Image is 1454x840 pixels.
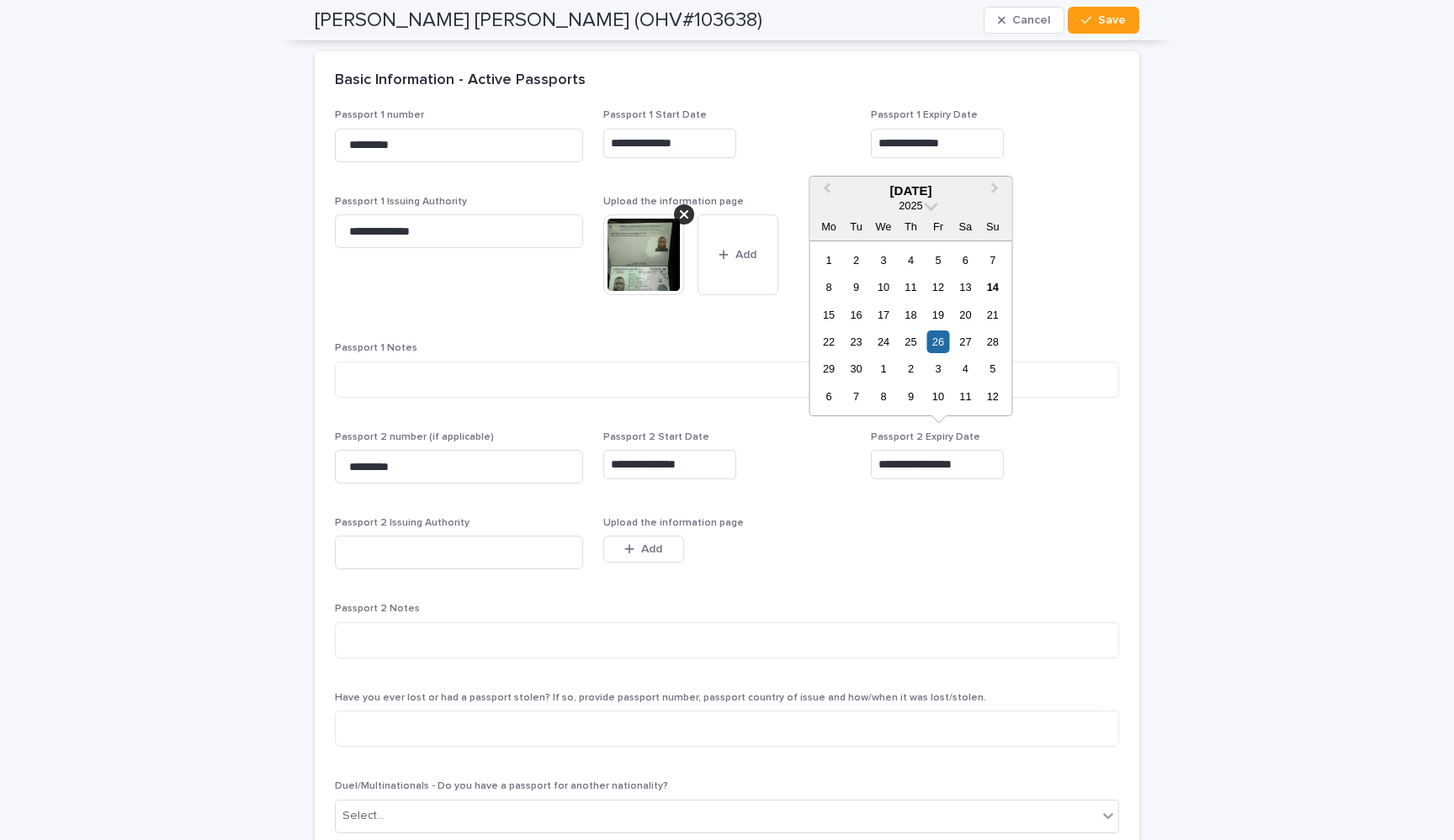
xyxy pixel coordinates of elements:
span: Passport 1 Issuing Authority [335,197,467,207]
div: Th [899,215,922,238]
div: Choose Thursday, 4 September 2025 [899,249,922,272]
div: Choose Wednesday, 24 September 2025 [872,330,894,353]
div: Choose Sunday, 14 September 2025 [981,276,1004,298]
h2: Basic Information - Active Passports [335,71,586,90]
button: Add [698,214,778,295]
span: Passport 1 Expiry Date [871,110,978,120]
div: Choose Tuesday, 16 September 2025 [845,304,868,326]
button: Add [603,536,684,563]
div: Mo [817,215,840,238]
div: Choose Monday, 8 September 2025 [817,276,840,298]
div: Choose Tuesday, 7 October 2025 [845,385,868,408]
div: Choose Thursday, 18 September 2025 [899,304,922,326]
button: Save [1068,7,1139,34]
div: Choose Friday, 19 September 2025 [926,304,949,326]
div: Choose Saturday, 4 October 2025 [954,357,977,380]
div: Choose Friday, 26 September 2025 [926,330,949,353]
span: Upload the information page [603,518,744,528]
button: Next Month [984,178,1011,205]
div: Choose Wednesday, 17 September 2025 [872,304,894,326]
div: Choose Thursday, 2 October 2025 [899,357,922,380]
span: Save [1098,14,1126,26]
div: Choose Saturday, 20 September 2025 [954,304,977,326]
div: Select... [342,807,385,825]
div: Choose Saturday, 27 September 2025 [954,330,977,353]
div: Choose Friday, 10 October 2025 [926,385,949,408]
span: 2025 [899,199,922,212]
div: Choose Wednesday, 1 October 2025 [872,357,894,380]
div: Fr [926,215,949,238]
h2: [PERSON_NAME] [PERSON_NAME] (OHV#103638) [315,8,762,33]
div: Choose Monday, 15 September 2025 [817,304,840,326]
div: Choose Friday, 12 September 2025 [926,276,949,298]
div: Choose Monday, 6 October 2025 [817,385,840,408]
div: Tu [845,215,868,238]
div: Choose Sunday, 21 September 2025 [981,304,1004,326]
div: Choose Monday, 29 September 2025 [817,357,840,380]
div: Choose Wednesday, 8 October 2025 [872,385,894,408]
span: Add [641,543,662,555]
span: Passport 1 number [335,110,424,120]
div: Choose Monday, 22 September 2025 [817,330,840,353]
div: Choose Saturday, 11 October 2025 [954,385,977,408]
span: Have you ever lost or had a passport stolen? If so, provide passport number, passport country of ... [335,693,986,703]
div: Choose Monday, 1 September 2025 [817,249,840,272]
span: Add [735,249,756,261]
div: Choose Friday, 5 September 2025 [926,249,949,272]
div: Choose Friday, 3 October 2025 [926,357,949,380]
div: Choose Wednesday, 3 September 2025 [872,249,894,272]
div: We [872,215,894,238]
div: Choose Saturday, 13 September 2025 [954,276,977,298]
div: Choose Thursday, 25 September 2025 [899,330,922,353]
div: Choose Sunday, 7 September 2025 [981,249,1004,272]
span: Cancel [1012,14,1050,26]
div: [DATE] [809,183,1011,198]
div: Choose Saturday, 6 September 2025 [954,249,977,272]
span: Passport 2 Notes [335,604,420,614]
span: Passport 2 Issuing Authority [335,518,470,528]
div: Su [981,215,1004,238]
div: Choose Wednesday, 10 September 2025 [872,276,894,298]
div: Choose Sunday, 28 September 2025 [981,330,1004,353]
span: Passport 1 Notes [335,343,417,353]
div: month 2025-09 [815,246,1006,410]
div: Choose Thursday, 9 October 2025 [899,385,922,408]
button: Cancel [984,7,1064,34]
span: Passport 2 Expiry Date [871,432,980,442]
div: Choose Sunday, 12 October 2025 [981,385,1004,408]
div: Choose Tuesday, 23 September 2025 [845,330,868,353]
div: Choose Thursday, 11 September 2025 [899,276,922,298]
span: Duel/Multinationals - Do you have a passport for another nationality? [335,781,668,791]
div: Sa [954,215,977,238]
span: Passport 2 number (if applicable) [335,432,494,442]
button: Previous Month [811,178,838,205]
span: Upload the information page [603,197,744,207]
div: Choose Sunday, 5 October 2025 [981,357,1004,380]
span: Passport 2 Start Date [603,432,709,442]
div: Choose Tuesday, 2 September 2025 [845,249,868,272]
span: Passport 1 Start Date [603,110,707,120]
div: Choose Tuesday, 9 September 2025 [845,276,868,298]
div: Choose Tuesday, 30 September 2025 [845,357,868,380]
